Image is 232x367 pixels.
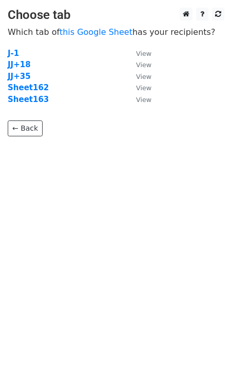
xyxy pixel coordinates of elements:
[126,72,151,81] a: View
[136,84,151,92] small: View
[8,83,49,92] a: Sheet162
[126,60,151,69] a: View
[136,73,151,80] small: View
[8,95,49,104] a: Sheet163
[126,83,151,92] a: View
[8,49,19,58] a: J-1
[8,60,31,69] a: JJ+18
[126,95,151,104] a: View
[126,49,151,58] a: View
[136,96,151,104] small: View
[136,50,151,57] small: View
[8,27,224,37] p: Which tab of has your recipients?
[8,120,43,136] a: ← Back
[8,72,31,81] a: JJ+35
[8,8,224,23] h3: Choose tab
[60,27,132,37] a: this Google Sheet
[136,61,151,69] small: View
